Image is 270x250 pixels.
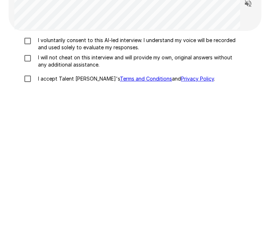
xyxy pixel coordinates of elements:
[181,76,214,82] a: Privacy Policy
[120,76,172,82] a: Terms and Conditions
[35,75,215,82] p: I accept Talent [PERSON_NAME]'s and .
[35,54,241,68] p: I will not cheat on this interview and will provide my own, original answers without any addition...
[35,37,241,51] p: I voluntarily consent to this AI-led interview. I understand my voice will be recorded and used s...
